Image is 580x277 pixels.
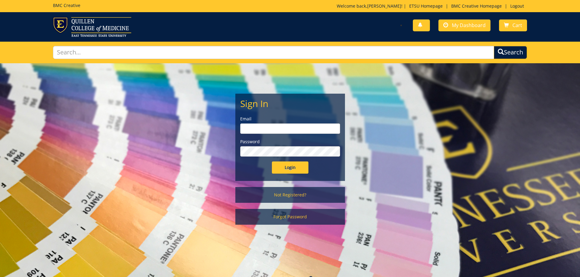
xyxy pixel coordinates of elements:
[452,22,486,29] span: My Dashboard
[367,3,401,9] a: [PERSON_NAME]
[512,22,522,29] span: Cart
[53,3,80,8] h5: BMC Creative
[337,3,527,9] p: Welcome back, ! | | |
[494,46,527,59] button: Search
[235,209,345,225] a: Forgot Password
[406,3,446,9] a: ETSU Homepage
[438,19,490,31] a: My Dashboard
[53,17,131,37] img: ETSU logo
[448,3,505,9] a: BMC Creative Homepage
[499,19,527,31] a: Cart
[507,3,527,9] a: Logout
[235,187,345,203] a: Not Registered?
[240,99,340,109] h2: Sign In
[240,139,340,145] label: Password
[272,161,308,174] input: Login
[240,116,340,122] label: Email
[53,46,494,59] input: Search...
